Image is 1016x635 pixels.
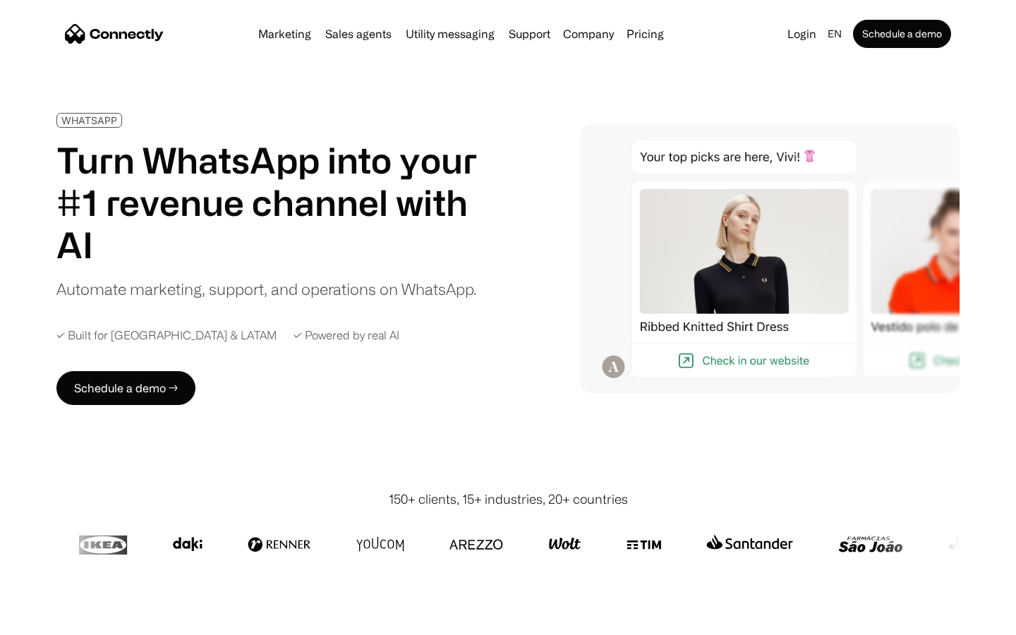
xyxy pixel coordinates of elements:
[563,24,614,44] div: Company
[28,610,85,630] ul: Language list
[56,139,494,266] h1: Turn WhatsApp into your #1 revenue channel with AI
[56,371,195,405] a: Schedule a demo →
[56,277,476,301] div: Automate marketing, support, and operations on WhatsApp.
[14,609,85,630] aside: Language selected: English
[621,28,670,40] a: Pricing
[782,24,822,44] a: Login
[56,329,277,342] div: ✓ Built for [GEOGRAPHIC_DATA] & LATAM
[389,490,628,509] div: 150+ clients, 15+ industries, 20+ countries
[253,28,317,40] a: Marketing
[853,20,951,48] a: Schedule a demo
[828,24,842,44] div: en
[320,28,397,40] a: Sales agents
[503,28,556,40] a: Support
[61,115,117,126] div: WHATSAPP
[294,329,399,342] div: ✓ Powered by real AI
[400,28,500,40] a: Utility messaging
